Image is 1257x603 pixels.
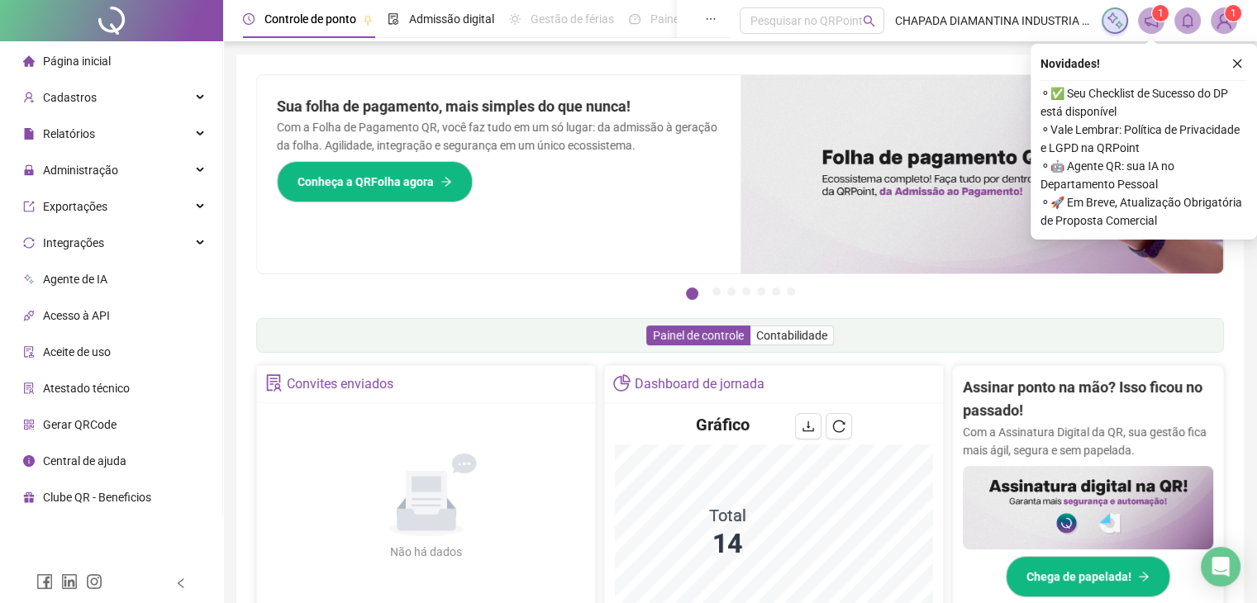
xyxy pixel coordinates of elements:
span: ⚬ 🤖 Agente QR: sua IA no Departamento Pessoal [1040,157,1247,193]
span: solution [265,374,283,392]
button: 6 [772,287,780,296]
span: Agente de IA [43,273,107,286]
sup: Atualize o seu contato no menu Meus Dados [1225,5,1241,21]
span: ellipsis [705,13,717,25]
span: Central de ajuda [43,454,126,468]
span: reload [832,420,845,433]
span: Novidades ! [1040,55,1100,73]
button: 3 [727,287,736,296]
span: Painel de controle [653,329,744,342]
span: ⚬ 🚀 Em Breve, Atualização Obrigatória de Proposta Comercial [1040,193,1247,230]
span: sync [23,237,35,249]
span: gift [23,491,35,503]
span: export [23,201,35,212]
span: sun [509,13,521,25]
span: pushpin [363,15,373,25]
span: facebook [36,573,53,590]
span: Acesso à API [43,309,110,322]
span: bell [1180,13,1195,28]
span: pie-chart [613,374,631,392]
p: Com a Folha de Pagamento QR, você faz tudo em um só lugar: da admissão à geração da folha. Agilid... [277,118,721,154]
sup: 1 [1152,5,1169,21]
span: linkedin [61,573,78,590]
span: download [802,420,815,433]
span: search [863,15,875,27]
span: clock-circle [243,13,255,25]
span: Página inicial [43,55,111,68]
span: file [23,128,35,140]
span: Cadastros [43,91,97,104]
span: notification [1144,13,1159,28]
span: info-circle [23,455,35,467]
span: user-add [23,92,35,103]
button: 7 [787,287,795,296]
span: Relatórios [43,127,95,140]
span: Exportações [43,200,107,213]
span: Administração [43,164,118,177]
h2: Sua folha de pagamento, mais simples do que nunca! [277,95,721,118]
span: Gerar QRCode [43,418,117,431]
span: Controle de ponto [264,12,356,26]
span: home [23,55,35,67]
span: arrow-right [1138,571,1150,582]
button: Conheça a QRFolha agora [277,161,473,202]
span: Clube QR - Beneficios [43,491,151,504]
img: sparkle-icon.fc2bf0ac1784a2077858766a79e2daf3.svg [1106,12,1124,30]
h2: Assinar ponto na mão? Isso ficou no passado! [963,376,1213,423]
span: solution [23,382,35,394]
span: close [1231,58,1243,69]
span: Contabilidade [756,329,827,342]
div: Open Intercom Messenger [1201,547,1240,586]
img: banner%2F02c71560-61a6-44d4-94b9-c8ab97240462.png [963,466,1213,549]
span: lock [23,164,35,176]
p: Com a Assinatura Digital da QR, sua gestão fica mais ágil, segura e sem papelada. [963,423,1213,459]
span: arrow-right [440,176,452,188]
span: dashboard [629,13,640,25]
span: Conheça a QRFolha agora [298,173,434,191]
span: instagram [86,573,102,590]
span: Chega de papelada! [1026,567,1131,586]
img: banner%2F8d14a306-6205-4263-8e5b-06e9a85ad873.png [740,75,1224,273]
button: 2 [712,287,721,296]
div: Convites enviados [287,370,393,398]
h4: Gráfico [696,413,750,436]
span: Painel do DP [650,12,715,26]
div: Dashboard de jornada [635,370,764,398]
span: ⚬ Vale Lembrar: Política de Privacidade e LGPD na QRPoint [1040,121,1247,157]
span: Gestão de férias [531,12,614,26]
img: 93077 [1212,8,1236,33]
span: 1 [1231,7,1236,19]
button: 1 [686,287,698,300]
span: Atestado técnico [43,382,130,395]
span: ⚬ ✅ Seu Checklist de Sucesso do DP está disponível [1040,84,1247,121]
span: audit [23,346,35,358]
span: qrcode [23,419,35,430]
span: Integrações [43,236,104,249]
div: Não há dados [350,543,502,561]
button: Chega de papelada! [1006,556,1170,597]
span: left [175,577,187,589]
span: file-done [388,13,399,25]
button: 5 [757,287,765,296]
span: Admissão digital [409,12,494,26]
span: Aceite de uso [43,345,111,358]
span: 1 [1158,7,1164,19]
button: 4 [742,287,750,296]
span: api [23,310,35,321]
span: CHAPADA DIAMANTINA INDUSTRIA DE LACTEOS, AGROPECUARIA E CIA LTDA [894,12,1092,30]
